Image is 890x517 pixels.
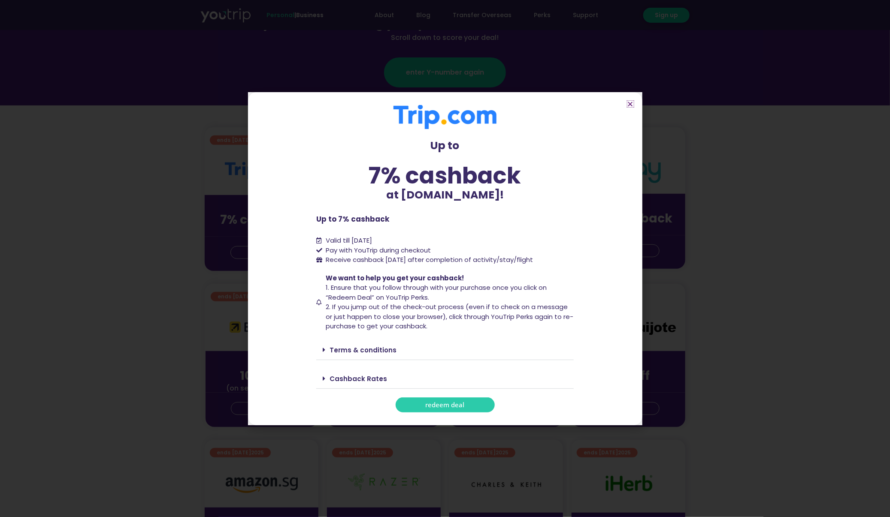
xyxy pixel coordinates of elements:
span: Valid till [DATE] [326,236,372,245]
p: at [DOMAIN_NAME]! [316,187,574,203]
b: Up to 7% cashback [316,214,389,224]
span: We want to help you get your cashback! [326,274,464,283]
span: 2. If you jump out of the check-out process (even if to check on a message or just happen to clos... [326,302,574,331]
span: redeem deal [426,402,465,408]
span: Receive cashback [DATE] after completion of activity/stay/flight [326,255,533,264]
a: redeem deal [396,397,495,412]
a: Close [627,101,634,107]
span: 1. Ensure that you follow through with your purchase once you click on “Redeem Deal” on YouTrip P... [326,283,547,302]
div: Cashback Rates [316,369,574,389]
a: Terms & conditions [330,346,397,355]
span: Pay with YouTrip during checkout [324,246,431,255]
div: Terms & conditions [316,340,574,360]
p: Up to [316,138,574,154]
a: Cashback Rates [330,374,387,383]
div: 7% cashback [316,164,574,187]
